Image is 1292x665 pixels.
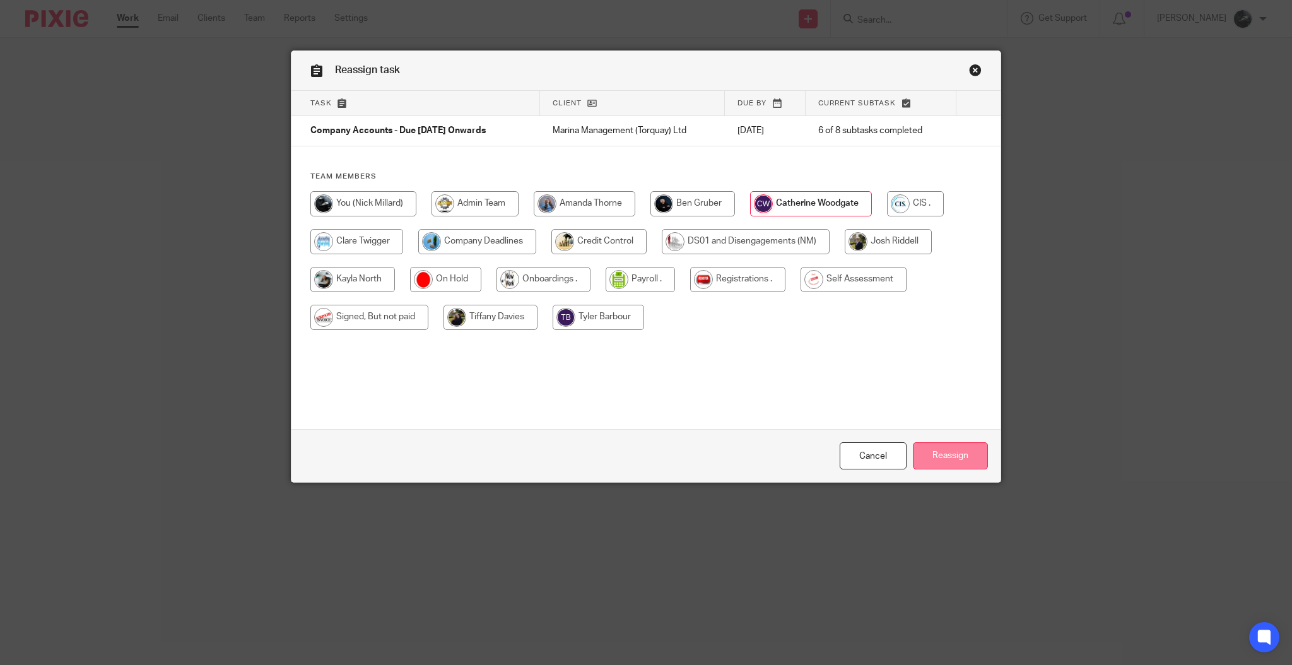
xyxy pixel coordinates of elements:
span: Task [310,100,332,107]
p: Marina Management (Torquay) Ltd [553,124,713,137]
h4: Team members [310,172,982,182]
span: Due by [737,100,766,107]
a: Close this dialog window [840,442,907,469]
a: Close this dialog window [969,64,982,81]
span: Current subtask [818,100,896,107]
p: [DATE] [737,124,793,137]
span: Company Accounts - Due [DATE] Onwards [310,127,486,136]
span: Reassign task [335,65,400,75]
input: Reassign [913,442,988,469]
td: 6 of 8 subtasks completed [806,116,956,146]
span: Client [553,100,582,107]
